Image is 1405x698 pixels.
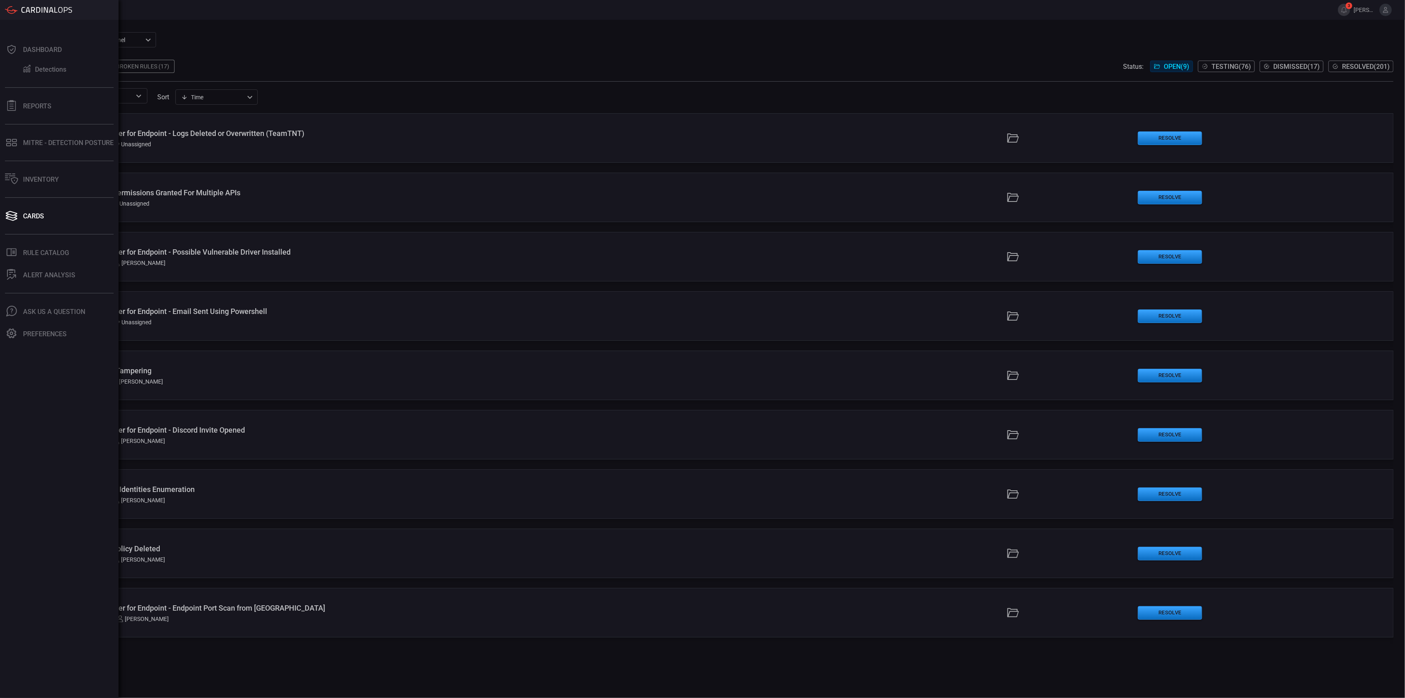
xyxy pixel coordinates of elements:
button: Resolve [1138,131,1202,145]
div: Time [181,93,245,101]
span: Testing ( 76 ) [1212,63,1251,70]
div: Ask Us A Question [23,308,85,316]
div: Preferences [23,330,67,338]
button: Resolved(201) [1328,61,1393,72]
button: Testing(76) [1198,61,1255,72]
div: Unassigned [112,200,150,207]
button: Resolve [1138,369,1202,382]
span: Dismissed ( 17 ) [1273,63,1320,70]
div: Detections [35,66,66,73]
button: Resolve [1138,487,1202,501]
div: Microsoft Defender for Endpoint - Discord Invite Opened [61,426,630,434]
button: Resolve [1138,428,1202,442]
div: [PERSON_NAME] [111,378,163,385]
button: Resolve [1138,309,1202,323]
span: Status: [1123,63,1144,70]
button: Resolve [1138,250,1202,264]
span: Open ( 9 ) [1164,63,1189,70]
button: Open [133,90,144,102]
div: Azure - Backup Policy Deleted [61,544,630,553]
div: Dashboard [23,46,62,54]
button: Resolve [1138,606,1202,620]
label: sort [157,93,169,101]
button: Dismissed(17) [1260,61,1323,72]
button: Resolve [1138,547,1202,560]
button: Open(9) [1150,61,1193,72]
button: 3 [1338,4,1350,16]
div: Unassigned [114,319,152,326]
div: Cards [23,212,44,220]
div: [PERSON_NAME] [114,260,166,266]
div: Office 365 - DLP Tampering [61,366,630,375]
div: Azure AD - App Permissions Granted For Multiple APIs [61,188,630,197]
button: Resolve [1138,191,1202,204]
div: [PERSON_NAME] [113,556,165,563]
div: Inventory [23,176,59,183]
div: Reports [23,102,51,110]
div: Microsoft Defender for Endpoint - Logs Deleted or Overwritten (TeamTNT) [61,129,630,138]
div: Microsoft Defender for Endpoint - Possible Vulnerable Driver Installed [61,248,630,256]
span: 3 [1346,2,1352,9]
div: ALERT ANALYSIS [23,271,75,279]
div: Unassigned [113,141,151,148]
div: [PERSON_NAME] [113,497,165,504]
div: Microsoft Defender for Endpoint - Endpoint Port Scan from Endpoint [61,604,630,612]
div: Azure - Managed Identities Enumeration [61,485,630,494]
div: [PERSON_NAME] [117,616,169,622]
div: MITRE - Detection Posture [23,139,114,147]
span: Resolved ( 201 ) [1342,63,1390,70]
span: [PERSON_NAME].jung [1354,7,1376,13]
div: Microsoft Defender for Endpoint - Email Sent Using Powershell [61,307,630,316]
div: Rule Catalog [23,249,69,257]
div: [PERSON_NAME] [113,438,165,444]
div: Broken Rules (17) [111,60,175,73]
